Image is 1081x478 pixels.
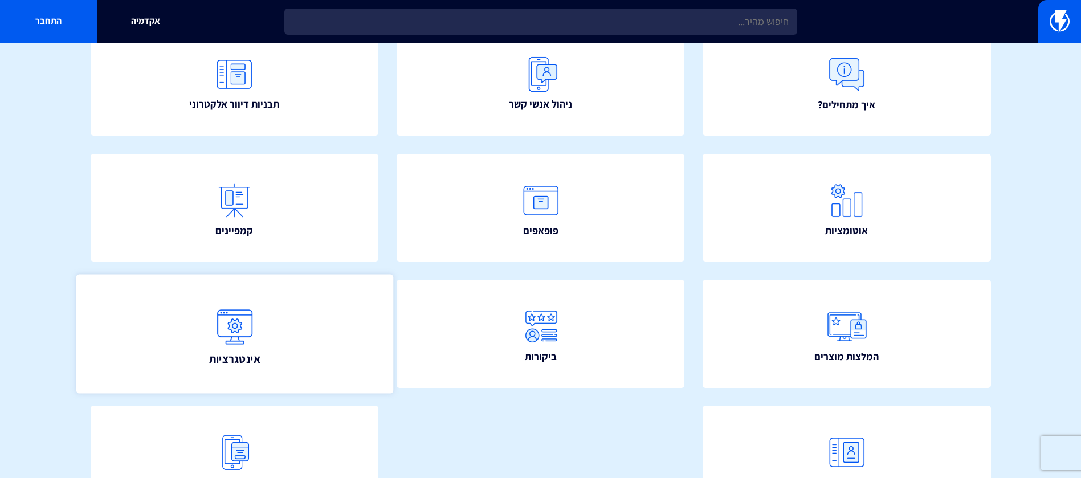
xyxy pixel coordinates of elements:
input: חיפוש מהיר... [284,9,797,35]
span: קמפיינים [215,223,253,238]
a: המלצות מוצרים [703,280,991,388]
span: ביקורות [525,349,557,364]
span: איך מתחילים? [818,97,875,112]
a: אינטגרציות [76,274,393,393]
a: איך מתחילים? [703,28,991,136]
a: ביקורות [397,280,685,388]
a: אוטומציות [703,154,991,262]
a: תבניות דיוור אלקטרוני [91,28,379,136]
a: ניהול אנשי קשר [397,28,685,136]
a: פופאפים [397,154,685,262]
span: המלצות מוצרים [814,349,879,364]
span: אוטומציות [825,223,868,238]
span: ניהול אנשי קשר [509,97,572,112]
span: תבניות דיוור אלקטרוני [189,97,279,112]
span: אינטגרציות [209,350,260,366]
span: פופאפים [523,223,558,238]
a: קמפיינים [91,154,379,262]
